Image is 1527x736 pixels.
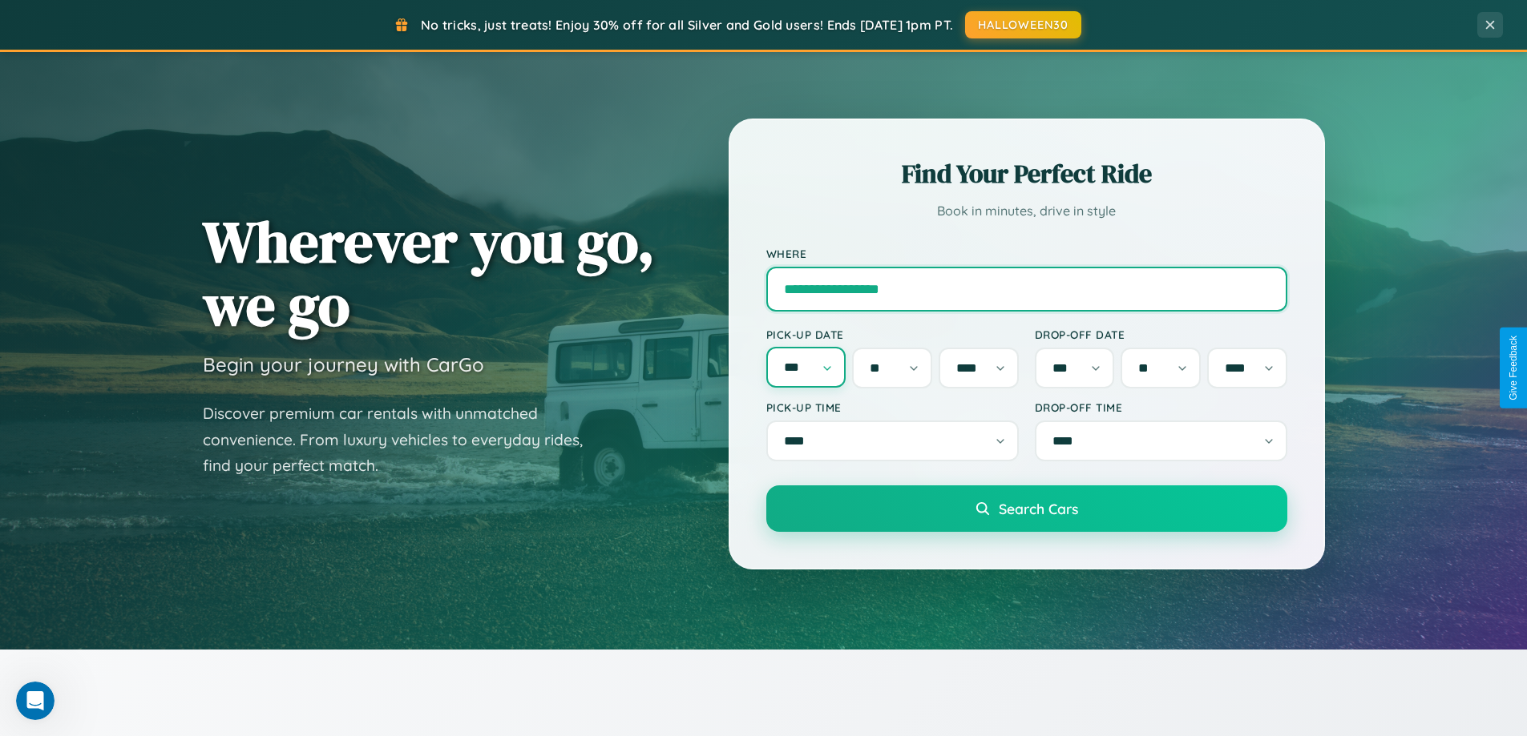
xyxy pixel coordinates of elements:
[421,17,953,33] span: No tricks, just treats! Enjoy 30% off for all Silver and Gold users! Ends [DATE] 1pm PT.
[766,199,1287,223] p: Book in minutes, drive in style
[1035,400,1287,414] label: Drop-off Time
[203,352,484,376] h3: Begin your journey with CarGo
[16,682,55,720] iframe: Intercom live chat
[766,247,1287,260] label: Where
[766,485,1287,532] button: Search Cars
[965,11,1081,38] button: HALLOWEEN30
[766,156,1287,191] h2: Find Your Perfect Ride
[999,500,1078,517] span: Search Cars
[1508,336,1519,400] div: Give Feedback
[766,400,1019,414] label: Pick-up Time
[203,210,655,336] h1: Wherever you go, we go
[203,400,604,479] p: Discover premium car rentals with unmatched convenience. From luxury vehicles to everyday rides, ...
[1035,328,1287,341] label: Drop-off Date
[766,328,1019,341] label: Pick-up Date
